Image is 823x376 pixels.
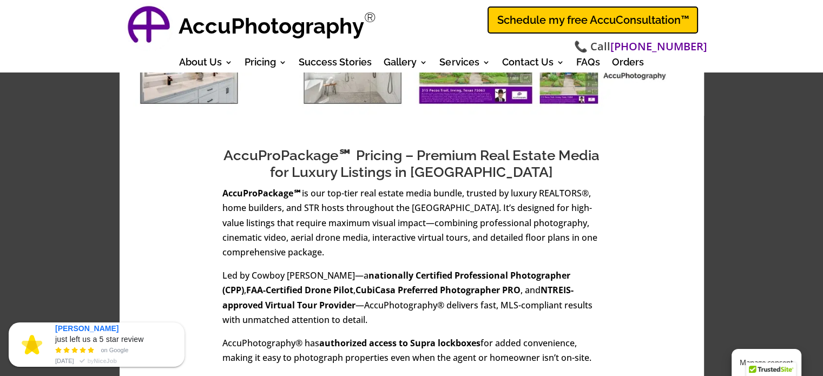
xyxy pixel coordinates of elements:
[364,9,376,25] sup: Registered Trademark
[439,58,490,70] a: Services
[124,3,173,51] img: AccuPhotography
[55,347,96,356] span: 
[488,6,698,34] a: Schedule my free AccuConsultation™
[245,58,287,70] a: Pricing
[299,58,372,70] a: Success Stories
[120,122,704,128] h3: AccuProPackage - Premier Real Estate Marketing Suite
[610,39,707,55] a: [PHONE_NUMBER]
[222,336,601,374] p: AccuPhotography® has for added convenience, making it easy to photograph properties even when the...
[55,323,118,334] span: [PERSON_NAME]
[222,268,601,336] p: Led by Cowboy [PERSON_NAME]—a , , , and —AccuPhotography® delivers fast, MLS-compliant results wi...
[101,346,128,354] span: on Google
[222,186,601,268] p: is our top-tier real estate media bundle, trusted by luxury REALTORS®, home builders, and STR hos...
[179,13,364,38] strong: AccuPhotography
[55,334,144,345] span: just left us a 5 star review
[574,39,707,55] span: 📞 Call
[222,269,570,296] strong: nationally Certified Professional Photographer (CPP)
[732,349,801,376] button: Manage consent
[355,284,521,296] strong: CubiCasa Preferred Photographer PRO
[246,284,353,296] strong: FAA-Certified Drone Pilot
[124,3,173,51] a: AccuPhotography Logo - Professional Real Estate Photography and Media Services in Dallas, Texas
[77,357,88,367] span: 
[576,58,600,70] a: FAQs
[222,187,302,199] strong: AccuProPackage℠
[223,147,600,180] span: AccuProPackage℠ Pricing – Premium Real Estate Media for Luxury Listings in [GEOGRAPHIC_DATA]
[611,58,643,70] a: Orders
[384,58,427,70] a: Gallery
[179,58,233,70] a: About Us
[94,358,117,364] strong: NiceJob
[22,335,42,354] img: engage-placeholder--review.png
[88,355,117,366] span: by
[502,58,564,70] a: Contact Us
[222,284,574,311] strong: NTREIS-approved Virtual Tour Provider
[319,337,480,349] strong: authorized access to Supra lockboxes
[55,355,74,366] span: [DATE]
